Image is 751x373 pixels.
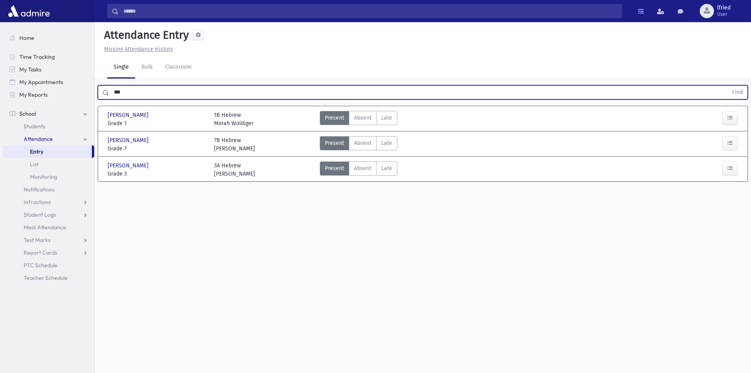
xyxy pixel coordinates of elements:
[19,110,36,117] span: School
[24,199,51,206] span: Infractions
[135,56,159,79] a: Bulk
[101,28,189,42] h5: Attendance Entry
[3,196,94,208] a: Infractions
[108,170,206,178] span: Grade 3
[108,136,150,144] span: [PERSON_NAME]
[3,145,92,158] a: Entry
[3,171,94,183] a: Monitoring
[727,86,747,99] button: Find
[24,249,57,256] span: Report Cards
[320,161,397,178] div: AttTypes
[717,11,731,17] span: User
[19,34,34,41] span: Home
[30,173,57,180] span: Monitoring
[381,114,392,122] span: Late
[24,274,68,281] span: Teacher Schedule
[104,46,173,52] u: Missing Attendance History
[320,136,397,153] div: AttTypes
[325,164,344,172] span: Present
[325,139,344,147] span: Present
[119,4,622,18] input: Search
[108,119,206,127] span: Grade 1
[3,221,94,234] a: Meal Attendance
[6,3,52,19] img: AdmirePro
[717,5,731,11] span: lfried
[19,79,63,86] span: My Appointments
[24,186,55,193] span: Notifications
[24,224,66,231] span: Meal Attendance
[354,114,371,122] span: Absent
[3,246,94,259] a: Report Cards
[3,88,94,101] a: My Reports
[3,183,94,196] a: Notifications
[214,161,255,178] div: 3A Hebrew [PERSON_NAME]
[107,56,135,79] a: Single
[320,111,397,127] div: AttTypes
[214,111,253,127] div: 1B Hebrew Morah Woldiger
[3,208,94,221] a: Student Logs
[3,107,94,120] a: School
[3,234,94,246] a: Test Marks
[3,76,94,88] a: My Appointments
[3,51,94,63] a: Time Tracking
[3,272,94,284] a: Teacher Schedule
[19,91,48,98] span: My Reports
[108,144,206,153] span: Grade 7
[101,46,173,52] a: Missing Attendance History
[381,164,392,172] span: Late
[30,161,39,168] span: List
[24,211,56,218] span: Student Logs
[381,139,392,147] span: Late
[19,66,41,73] span: My Tasks
[24,236,50,244] span: Test Marks
[354,164,371,172] span: Absent
[159,56,198,79] a: Classroom
[24,135,53,142] span: Attendance
[214,136,255,153] div: 7B Hebrew [PERSON_NAME]
[3,120,94,133] a: Students
[24,262,58,269] span: PTC Schedule
[3,63,94,76] a: My Tasks
[3,32,94,44] a: Home
[325,114,344,122] span: Present
[108,111,150,119] span: [PERSON_NAME]
[354,139,371,147] span: Absent
[19,53,55,60] span: Time Tracking
[108,161,150,170] span: [PERSON_NAME]
[3,259,94,272] a: PTC Schedule
[3,133,94,145] a: Attendance
[30,148,43,155] span: Entry
[3,158,94,171] a: List
[24,123,45,130] span: Students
